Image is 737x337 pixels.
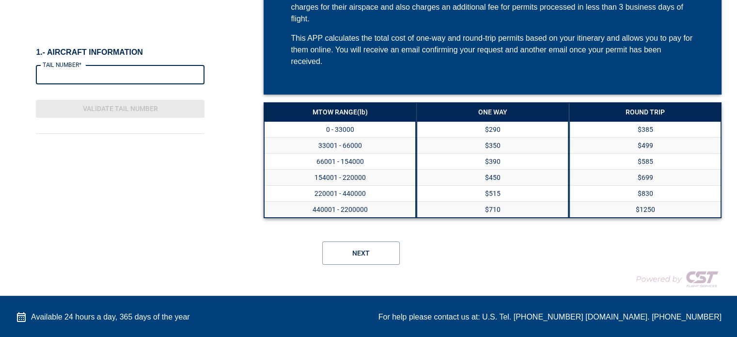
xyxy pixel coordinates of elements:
[322,241,400,265] button: Next
[569,102,721,218] table: a dense table
[625,267,721,291] img: COMPANY LOGO
[43,61,81,69] label: TAIL NUMBER*
[264,170,416,186] th: 154001 - 220000
[569,202,721,218] td: $1250
[264,102,416,218] table: a dense table
[569,103,721,121] th: ROUND TRIP
[417,202,568,218] td: $710
[416,102,569,218] table: a dense table
[569,186,721,202] td: $830
[36,48,204,57] h6: 1.- AIRCRAFT INFORMATION
[569,154,721,170] td: $585
[417,103,568,121] th: ONE WAY
[417,154,568,170] td: $390
[264,154,416,170] th: 66001 - 154000
[264,121,416,138] th: 0 - 33000
[417,170,568,186] td: $450
[264,202,416,218] th: 440001 - 2200000
[417,138,568,154] td: $350
[569,170,721,186] td: $699
[569,138,721,154] td: $499
[264,186,416,202] th: 220001 - 440000
[569,121,721,138] td: $385
[264,138,416,154] th: 33001 - 66000
[378,311,721,323] div: For help please contact us at: U.S. Tel. [PHONE_NUMBER] [DOMAIN_NAME]. [PHONE_NUMBER]
[16,311,190,323] div: Available 24 hours a day, 365 days of the year
[291,32,694,67] div: This APP calculates the total cost of one-way and round-trip permits based on your itinerary and ...
[417,186,568,202] td: $515
[417,121,568,138] td: $290
[264,103,416,121] th: MTOW RANGE (lb)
